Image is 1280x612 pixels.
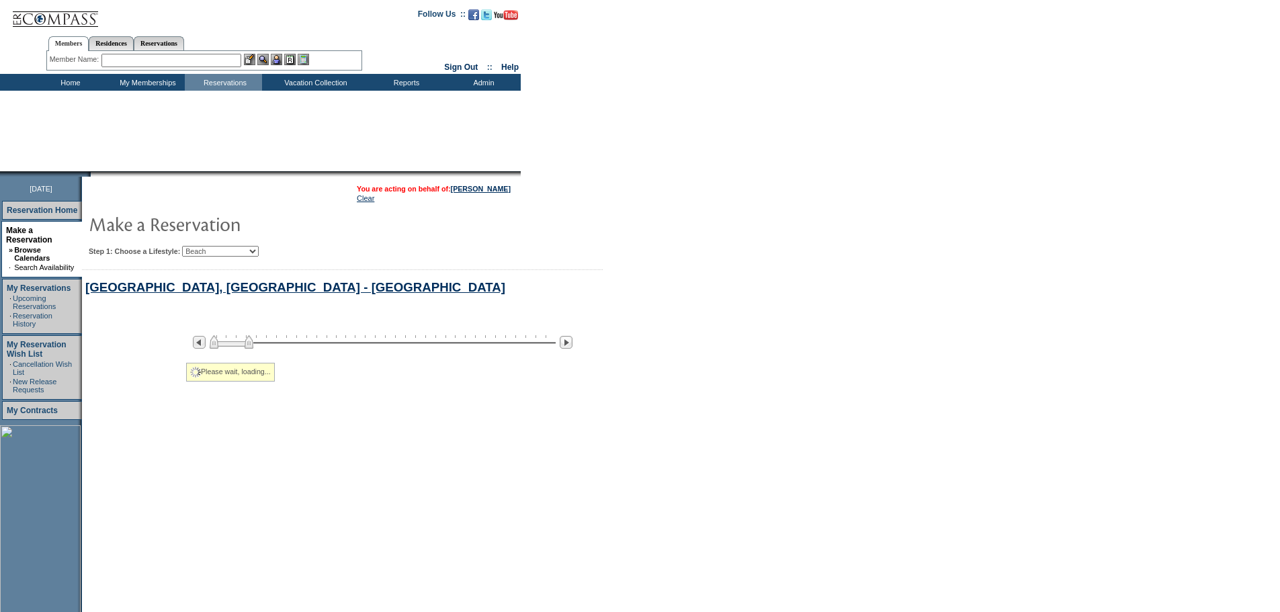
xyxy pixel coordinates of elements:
[48,36,89,51] a: Members
[560,336,572,349] img: Next
[262,74,366,91] td: Vacation Collection
[89,247,180,255] b: Step 1: Choose a Lifestyle:
[13,294,56,310] a: Upcoming Reservations
[193,336,206,349] img: Previous
[481,13,492,21] a: Follow us on Twitter
[494,13,518,21] a: Subscribe to our YouTube Channel
[487,62,493,72] span: ::
[418,8,466,24] td: Follow Us ::
[501,62,519,72] a: Help
[134,36,184,50] a: Reservations
[185,74,262,91] td: Reservations
[284,54,296,65] img: Reservations
[468,13,479,21] a: Become our fan on Facebook
[6,226,52,245] a: Make a Reservation
[257,54,269,65] img: View
[357,194,374,202] a: Clear
[451,185,511,193] a: [PERSON_NAME]
[13,312,52,328] a: Reservation History
[7,206,77,215] a: Reservation Home
[357,185,511,193] span: You are acting on behalf of:
[30,74,108,91] td: Home
[89,210,357,237] img: pgTtlMakeReservation.gif
[9,263,13,271] td: ·
[481,9,492,20] img: Follow us on Twitter
[9,360,11,376] td: ·
[9,246,13,254] b: »
[7,340,67,359] a: My Reservation Wish List
[271,54,282,65] img: Impersonate
[9,312,11,328] td: ·
[91,171,92,177] img: blank.gif
[86,171,91,177] img: promoShadowLeftCorner.gif
[444,62,478,72] a: Sign Out
[190,367,201,378] img: spinner2.gif
[9,294,11,310] td: ·
[468,9,479,20] img: Become our fan on Facebook
[7,283,71,293] a: My Reservations
[50,54,101,65] div: Member Name:
[13,378,56,394] a: New Release Requests
[89,36,134,50] a: Residences
[9,378,11,394] td: ·
[14,246,50,262] a: Browse Calendars
[85,280,505,294] a: [GEOGRAPHIC_DATA], [GEOGRAPHIC_DATA] - [GEOGRAPHIC_DATA]
[7,406,58,415] a: My Contracts
[244,54,255,65] img: b_edit.gif
[443,74,521,91] td: Admin
[13,360,72,376] a: Cancellation Wish List
[30,185,52,193] span: [DATE]
[108,74,185,91] td: My Memberships
[494,10,518,20] img: Subscribe to our YouTube Channel
[14,263,74,271] a: Search Availability
[366,74,443,91] td: Reports
[298,54,309,65] img: b_calculator.gif
[186,363,275,382] div: Please wait, loading...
